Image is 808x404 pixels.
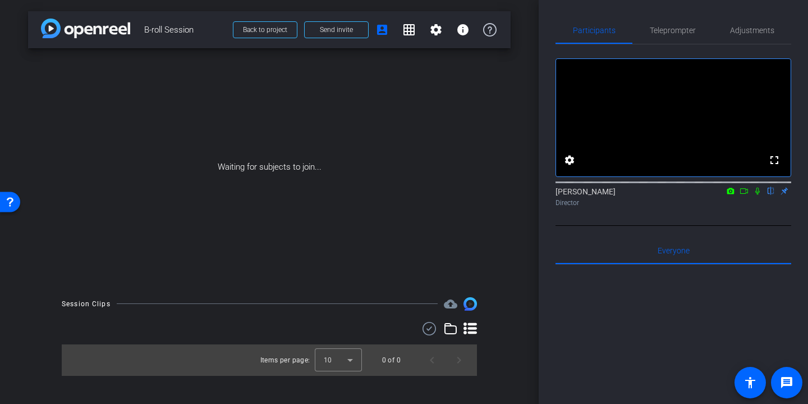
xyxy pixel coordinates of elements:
[780,376,793,389] mat-icon: message
[764,185,778,196] mat-icon: flip
[41,19,130,38] img: app-logo
[62,298,111,310] div: Session Clips
[730,26,774,34] span: Adjustments
[555,186,791,208] div: [PERSON_NAME]
[144,19,226,41] span: B-roll Session
[650,26,696,34] span: Teleprompter
[743,376,757,389] mat-icon: accessibility
[28,48,511,286] div: Waiting for subjects to join...
[555,198,791,208] div: Director
[658,247,690,255] span: Everyone
[768,153,781,167] mat-icon: fullscreen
